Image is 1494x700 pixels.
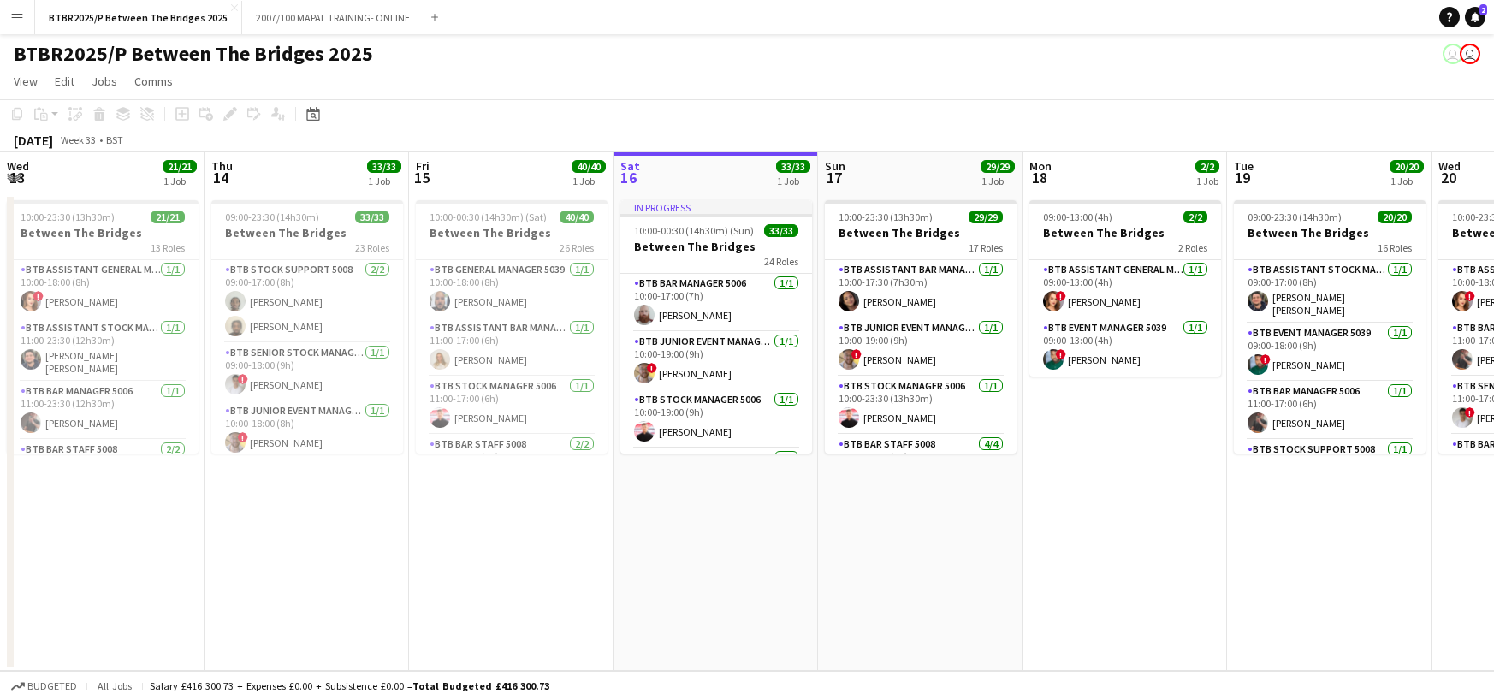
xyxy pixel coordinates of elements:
span: 09:00-13:00 (4h) [1043,211,1112,223]
div: [DATE] [14,132,53,149]
span: Week 33 [56,133,99,146]
span: 29/29 [981,160,1015,173]
span: Fri [416,158,430,174]
div: 1 Job [981,175,1014,187]
div: BST [106,133,123,146]
app-card-role: BTB Assistant Bar Manager 50061/111:00-17:00 (6h)[PERSON_NAME] [416,318,608,377]
span: Budgeted [27,680,77,692]
span: 17 Roles [969,241,1003,254]
app-job-card: In progress10:00-00:30 (14h30m) (Sun)33/33Between The Bridges24 RolesBTB Bar Manager 50061/110:00... [620,200,812,454]
div: 1 Job [572,175,605,187]
h1: BTBR2025/P Between The Bridges 2025 [14,41,373,67]
app-card-role: BTB Bar Manager 50061/111:00-23:30 (12h30m)[PERSON_NAME] [7,382,199,440]
span: 29/29 [969,211,1003,223]
app-card-role: BTB Junior Event Manager 50391/110:00-19:00 (9h)![PERSON_NAME] [825,318,1017,377]
app-card-role: BTB Bar Staff 50084/410:30-17:30 (7h) [825,435,1017,567]
div: 1 Job [1196,175,1218,187]
app-card-role: BTB Event Manager 50391/109:00-18:00 (9h)![PERSON_NAME] [1234,323,1426,382]
span: 33/33 [355,211,389,223]
span: ! [647,363,657,373]
span: 40/40 [560,211,594,223]
app-card-role: BTB Junior Event Manager 50391/110:00-19:00 (9h)![PERSON_NAME] [620,332,812,390]
span: Jobs [92,74,117,89]
app-card-role: BTB Stock Manager 50061/111:00-17:00 (6h)[PERSON_NAME] [416,377,608,435]
app-card-role: BTB Senior Stock Manager 50061/109:00-18:00 (9h)![PERSON_NAME] [211,343,403,401]
span: ! [851,349,862,359]
a: View [7,70,44,92]
span: 14 [209,168,233,187]
span: 13 [4,168,29,187]
app-user-avatar: Amy Cane [1460,44,1480,64]
app-card-role: BTB Assistant General Manager 50061/109:00-13:00 (4h)![PERSON_NAME] [1029,260,1221,318]
app-card-role: BTB Bar Staff 50082/2 [7,440,199,523]
span: Sat [620,158,640,174]
span: 20/20 [1378,211,1412,223]
span: 09:00-23:30 (14h30m) [225,211,319,223]
span: ! [33,291,44,301]
div: 1 Job [163,175,196,187]
app-card-role: BTB Stock support 50081/1 [620,448,812,507]
span: 10:00-23:30 (13h30m) [839,211,933,223]
span: 23 Roles [355,241,389,254]
span: Total Budgeted £416 300.73 [412,679,549,692]
span: All jobs [94,679,135,692]
app-card-role: BTB Assistant General Manager 50061/110:00-18:00 (8h)![PERSON_NAME] [7,260,199,318]
app-job-card: 09:00-23:30 (14h30m)20/20Between The Bridges16 RolesBTB Assistant Stock Manager 50061/109:00-17:0... [1234,200,1426,454]
app-user-avatar: Amy Cane [1443,44,1463,64]
span: 16 Roles [1378,241,1412,254]
span: 15 [413,168,430,187]
span: Mon [1029,158,1052,174]
span: 16 [618,168,640,187]
h3: Between The Bridges [620,239,812,254]
app-job-card: 10:00-23:30 (13h30m)21/21Between The Bridges13 RolesBTB Assistant General Manager 50061/110:00-18... [7,200,199,454]
app-card-role: BTB Stock support 50082/209:00-17:00 (8h)[PERSON_NAME][PERSON_NAME] [211,260,403,343]
span: Sun [825,158,845,174]
div: 1 Job [1390,175,1423,187]
span: ! [238,374,248,384]
div: 10:00-00:30 (14h30m) (Sat)40/40Between The Bridges26 RolesBTB General Manager 50391/110:00-18:00 ... [416,200,608,454]
span: 33/33 [367,160,401,173]
div: In progress [620,200,812,214]
app-job-card: 09:00-23:30 (14h30m)33/33Between The Bridges23 RolesBTB Stock support 50082/209:00-17:00 (8h)[PER... [211,200,403,454]
span: 2 [1479,4,1487,15]
span: Tue [1234,158,1254,174]
span: View [14,74,38,89]
span: 09:00-23:30 (14h30m) [1248,211,1342,223]
div: 1 Job [777,175,809,187]
span: 17 [822,168,845,187]
app-job-card: 10:00-23:30 (13h30m)29/29Between The Bridges17 RolesBTB Assistant Bar Manager 50061/110:00-17:30 ... [825,200,1017,454]
span: ! [1056,291,1066,301]
app-card-role: BTB Event Manager 50391/109:00-13:00 (4h)![PERSON_NAME] [1029,318,1221,377]
h3: Between The Bridges [1029,225,1221,240]
span: 10:00-00:30 (14h30m) (Sat) [430,211,547,223]
span: ! [1056,349,1066,359]
span: Wed [1438,158,1461,174]
span: 2/2 [1195,160,1219,173]
span: ! [1260,354,1271,365]
span: 2 Roles [1178,241,1207,254]
a: Jobs [85,70,124,92]
app-card-role: BTB Stock Manager 50061/110:00-23:30 (13h30m)[PERSON_NAME] [825,377,1017,435]
h3: Between The Bridges [211,225,403,240]
app-card-role: BTB Stock Manager 50061/110:00-19:00 (9h)[PERSON_NAME] [620,390,812,448]
span: 13 Roles [151,241,185,254]
span: 2/2 [1183,211,1207,223]
h3: Between The Bridges [416,225,608,240]
a: Edit [48,70,81,92]
app-job-card: 09:00-13:00 (4h)2/2Between The Bridges2 RolesBTB Assistant General Manager 50061/109:00-13:00 (4h... [1029,200,1221,377]
span: 26 Roles [560,241,594,254]
button: BTBR2025/P Between The Bridges 2025 [35,1,242,34]
app-card-role: BTB Assistant Stock Manager 50061/111:00-23:30 (12h30m)[PERSON_NAME] [PERSON_NAME] [7,318,199,382]
app-card-role: BTB Bar Manager 50061/111:00-17:00 (6h)[PERSON_NAME] [1234,382,1426,440]
button: Budgeted [9,677,80,696]
a: 2 [1465,7,1485,27]
app-card-role: BTB Bar Manager 50061/110:00-17:00 (7h)[PERSON_NAME] [620,274,812,332]
span: 33/33 [776,160,810,173]
span: ! [1465,291,1475,301]
span: 33/33 [764,224,798,237]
